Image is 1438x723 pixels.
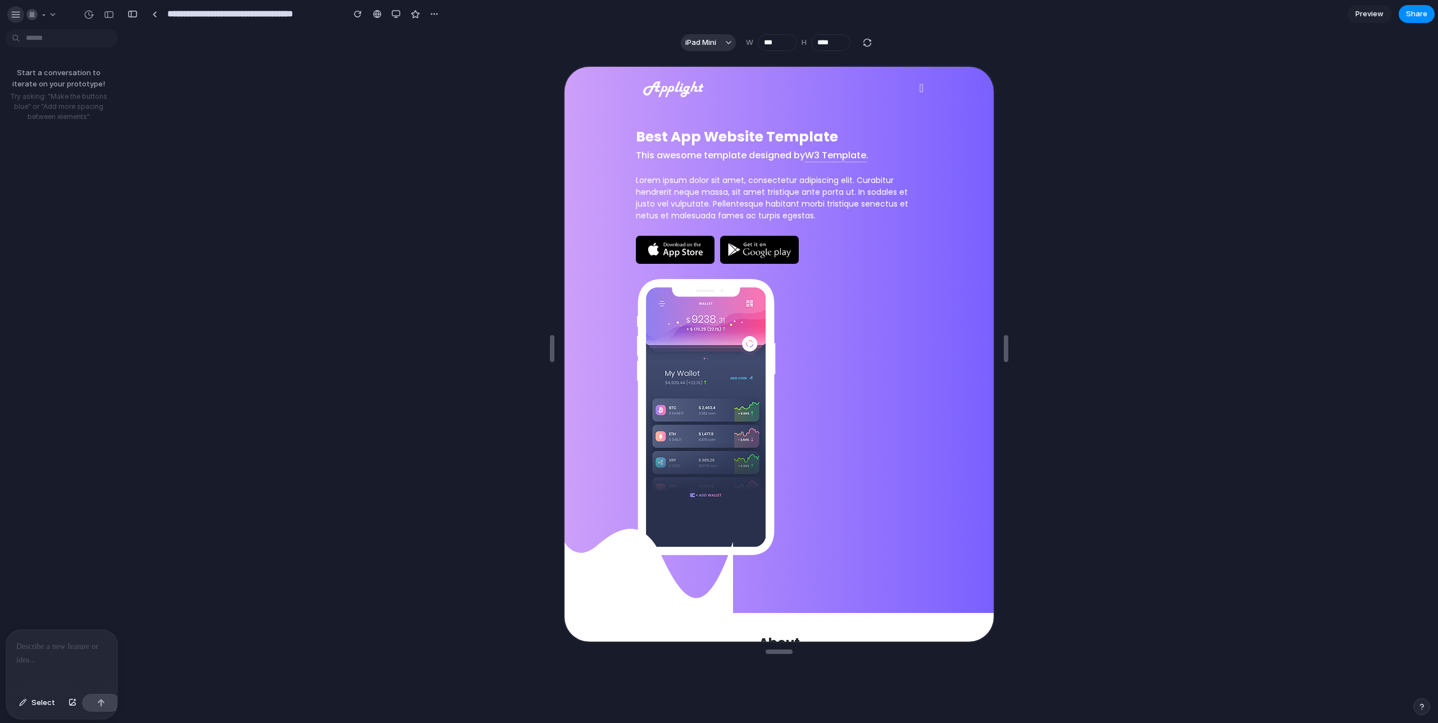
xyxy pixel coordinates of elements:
button: Select [13,694,61,712]
button: - [22,6,63,24]
a: W3 Template [240,82,302,95]
p: Start a conversation to iterate on your prototype! [4,67,112,89]
img: playstore.png [156,169,234,197]
img: iphone-screen.png [71,212,212,490]
span: - [42,9,45,20]
span: Preview [1355,8,1384,20]
button: iPad Mini [681,34,736,51]
p: Lorem ipsum dolor sit amet, consectetur adipiscing elit. Curabitur hendrerit neque massa, sit ame... [71,108,358,155]
img: logo [74,14,142,31]
h2: Best App Website Template [71,62,358,79]
a: Preview [1347,5,1392,23]
span: iPad Mini [685,37,716,48]
img: appstore.png [71,169,150,197]
h3: About [86,569,344,584]
label: H [802,37,807,48]
h6: This awesome template designed by . [71,83,358,94]
span: Share [1406,8,1427,20]
label: W [746,37,753,48]
span: Select [31,697,55,708]
p: Try asking: "Make the buttons blue" or "Add more spacing between elements" [4,91,112,122]
button: Share [1399,5,1435,23]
